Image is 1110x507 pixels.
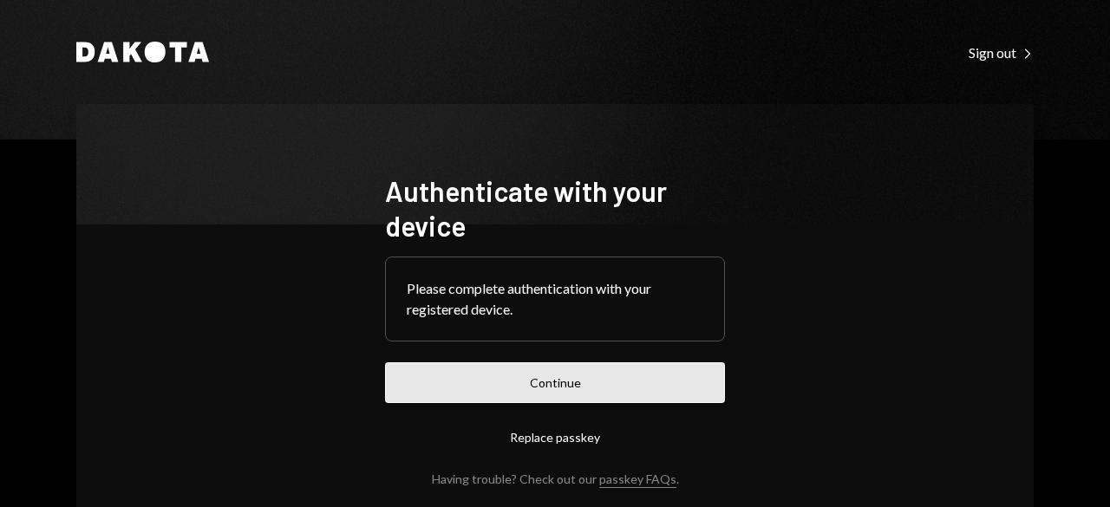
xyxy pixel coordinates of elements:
div: Please complete authentication with your registered device. [407,278,703,320]
div: Sign out [969,44,1034,62]
button: Continue [385,362,725,403]
div: Having trouble? Check out our . [432,471,679,486]
button: Replace passkey [385,417,725,458]
h1: Authenticate with your device [385,173,725,243]
a: passkey FAQs [599,471,676,488]
a: Sign out [969,42,1034,62]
